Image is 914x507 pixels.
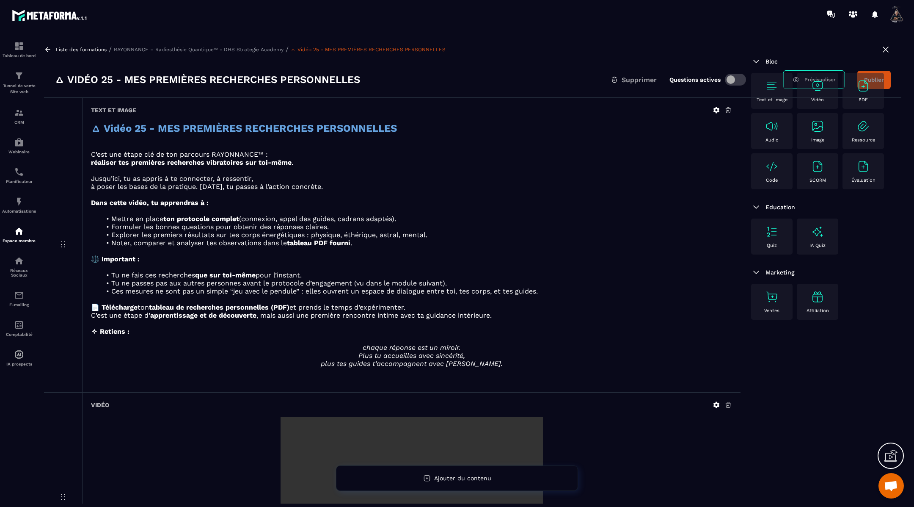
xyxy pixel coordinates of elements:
strong: 📄 Télécharge [91,303,138,311]
span: Explorer les premiers résultats sur tes corps énergétiques : physique, éthérique, astral, mental. [111,231,427,239]
a: automationsautomationsEspace membre [2,220,36,249]
a: formationformationCRM [2,101,36,131]
strong: tableau de recherches personnelles (PDF) [149,303,289,311]
img: text-image no-wra [811,119,824,133]
strong: Dans cette vidéo, tu apprendras à : [91,199,209,207]
h6: Vidéo [91,402,109,408]
p: IA Quiz [809,243,826,248]
p: CRM [2,120,36,125]
a: accountantaccountantComptabilité [2,313,36,343]
a: 🜂 Vidéo 25 - MES PREMIÈRES RECHERCHES PERSONNELLES [291,47,446,53]
p: Automatisations [2,209,36,213]
strong: 🜂 Vidéo 25 - MES PREMIÈRES RECHERCHES PERSONNELLES [91,122,397,134]
a: emailemailE-mailing [2,284,36,313]
p: Code [766,177,778,183]
img: text-image no-wra [765,160,779,173]
span: . [292,158,293,166]
p: Webinaire [2,150,36,154]
h6: Text et image [91,107,136,114]
em: chaque réponse est un miroir. [363,344,460,352]
strong: ⚖️ Important : [91,255,140,263]
strong: tableau PDF fourni [287,239,350,247]
strong: ton protocole complet [163,215,239,223]
p: Quiz [767,243,777,248]
a: social-networksocial-networkRéseaux Sociaux [2,249,36,284]
span: Bloc [765,58,778,65]
strong: que sur toi-même [195,271,256,279]
img: social-network [14,256,24,266]
p: Comptabilité [2,332,36,337]
p: Réseaux Sociaux [2,268,36,277]
img: arrow-down [751,56,761,66]
strong: réaliser tes premières recherches vibratoires sur toi-même [91,158,292,166]
p: Vidéo [811,97,824,103]
span: , mais aussi une première rencontre intime avec ta guidance intérieure. [256,311,492,319]
span: C’est une étape d’ [91,311,150,319]
p: IA prospects [2,362,36,366]
img: automations [14,226,24,236]
p: Tableau de bord [2,53,36,58]
strong: apprentissage et de découverte [150,311,256,319]
img: text-image no-wra [811,160,824,173]
img: formation [14,71,24,81]
span: et prends le temps d’expérimenter. [289,303,405,311]
span: C’est une étape clé de ton parcours RAYONNANCE™ : [91,150,268,158]
img: text-image no-wra [811,79,824,93]
img: text-image no-wra [765,225,779,238]
img: logo [12,8,88,23]
img: text-image [811,290,824,304]
span: Tu ne passes pas aux autres personnes avant le protocole d’engagement (vu dans le module suivant). [111,279,447,287]
img: automations [14,137,24,147]
em: Plus tu accueilles avec sincérité, [358,352,465,360]
img: formation [14,41,24,51]
span: Jusqu’ici, tu as appris à te connecter, à ressentir, [91,175,253,183]
p: Audio [765,137,779,143]
img: text-image no-wra [765,79,779,93]
a: RAYONNANCE – Radiesthésie Quantique™ - DHS Strategie Academy [114,47,284,53]
span: Education [765,204,795,211]
img: text-image no-wra [856,119,870,133]
a: schedulerschedulerPlanificateur [2,161,36,190]
p: SCORM [809,177,826,183]
p: Espace membre [2,238,36,243]
span: / [109,45,112,53]
p: Affiliation [807,308,829,313]
span: pour l’instant. [256,271,302,279]
span: Ces mesures ne sont pas un simple “jeu avec le pendule” : elles ouvrent un espace de dialogue ent... [111,287,538,295]
label: Questions actives [669,76,721,83]
span: Noter, comparer et analyser tes observations dans le [111,239,287,247]
p: Évaluation [851,177,875,183]
em: plus tes guides t’accompagnent avec [PERSON_NAME]. [321,360,503,368]
span: à poser les bases de la pratique. [DATE], tu passes à l’action concrète. [91,183,323,191]
a: automationsautomationsAutomatisations [2,190,36,220]
img: text-image no-wra [765,290,779,304]
span: / [286,45,289,53]
span: Supprimer [622,76,657,84]
strong: 🝊 Retiens : [91,327,129,335]
span: ton [138,303,149,311]
img: accountant [14,320,24,330]
img: arrow-down [751,202,761,212]
img: arrow-down [751,267,761,277]
p: PDF [859,97,868,103]
img: scheduler [14,167,24,177]
a: Ouvrir le chat [878,473,904,499]
span: Marketing [765,269,795,276]
p: Text et image [757,97,787,103]
p: Tunnel de vente Site web [2,83,36,95]
img: automations [14,197,24,207]
a: formationformationTableau de bord [2,35,36,64]
img: email [14,290,24,300]
a: formationformationTunnel de vente Site web [2,64,36,101]
span: Tu ne fais ces recherches [111,271,195,279]
img: automations [14,349,24,360]
img: text-image no-wra [856,79,870,93]
span: Ajouter du contenu [434,475,491,482]
span: Mettre en place [111,215,163,223]
p: Ventes [764,308,779,313]
p: Planificateur [2,179,36,184]
p: Image [811,137,824,143]
img: text-image no-wra [856,160,870,173]
img: text-image [811,225,824,238]
a: automationsautomationsWebinaire [2,131,36,161]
